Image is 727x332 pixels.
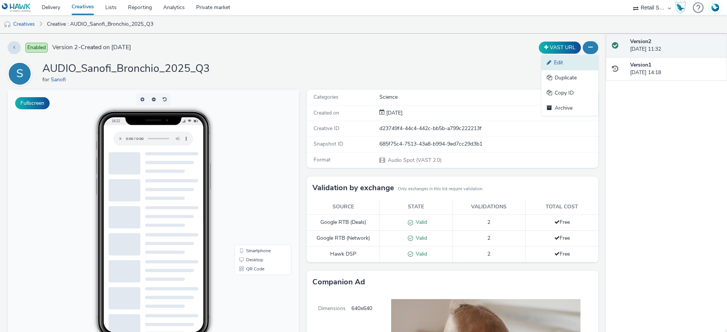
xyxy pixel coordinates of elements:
strong: Version 2 [630,38,651,45]
span: Snapshot ID [314,140,343,147]
div: Science [379,93,598,101]
div: Duplicate the creative as a VAST URL [537,42,583,54]
small: Only exchanges in this list require validation [398,186,482,192]
a: Sanofi [51,76,69,83]
button: VAST URL [539,42,581,54]
td: Google RTB (Network) [307,231,380,247]
div: [DATE] 11:32 [630,38,721,53]
span: Free [554,250,570,258]
img: audio [4,21,11,28]
th: Validations [452,199,526,215]
div: S [16,63,23,84]
a: Archive [541,101,598,116]
span: QR Code [239,177,257,182]
span: 2 [487,250,490,258]
li: QR Code [228,175,282,184]
span: Smartphone [239,159,263,163]
span: Free [554,234,570,242]
h3: Companion Ad [312,276,365,288]
a: S [8,70,35,77]
span: Enabled [25,43,48,53]
strong: Version 1 [630,61,651,68]
span: Valid [413,219,427,226]
div: [DATE] 14:18 [630,61,721,77]
h1: AUDIO_Sanofi_Bronchio_2025_Q3 [42,62,210,76]
span: 2 [487,234,490,242]
img: undefined Logo [2,3,31,12]
span: Valid [413,234,427,242]
div: d23749f4-44c4-442c-bb5b-a799c222213f [379,125,598,132]
h3: Validation by exchange [312,182,394,194]
a: Creative : AUDIO_Sanofi_Bronchio_2025_Q3 [43,15,157,33]
img: Hawk Academy [675,2,686,14]
span: 16:22 [104,29,112,33]
button: Fullscreen [15,97,50,109]
span: [DATE] [385,109,403,116]
span: Categories [314,93,339,101]
img: Account FR [710,2,721,13]
span: Audio Spot (VAST 2.0) [387,157,442,164]
div: Creation 29 August 2025, 14:18 [385,109,403,117]
span: Creative ID [314,125,339,132]
th: Source [307,199,380,215]
th: State [380,199,453,215]
a: Duplicate [541,70,598,85]
span: Valid [413,250,427,258]
td: Google RTB (Deals) [307,215,380,231]
span: Desktop [239,168,256,172]
span: Created on [314,109,339,116]
span: for [42,76,51,83]
a: Edit [541,55,598,70]
div: 685f75c4-7513-43a8-b994-9ed7cc29d3b1 [379,140,598,148]
a: Hawk Academy [675,2,689,14]
span: Free [554,219,570,226]
td: Hawk DSP [307,246,380,262]
th: Total cost [526,199,599,215]
li: Desktop [228,166,282,175]
li: Smartphone [228,157,282,166]
span: Format [314,156,331,163]
a: Copy ID [541,85,598,101]
span: Version 2 - Created on [DATE] [52,43,131,52]
span: 2 [487,219,490,226]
